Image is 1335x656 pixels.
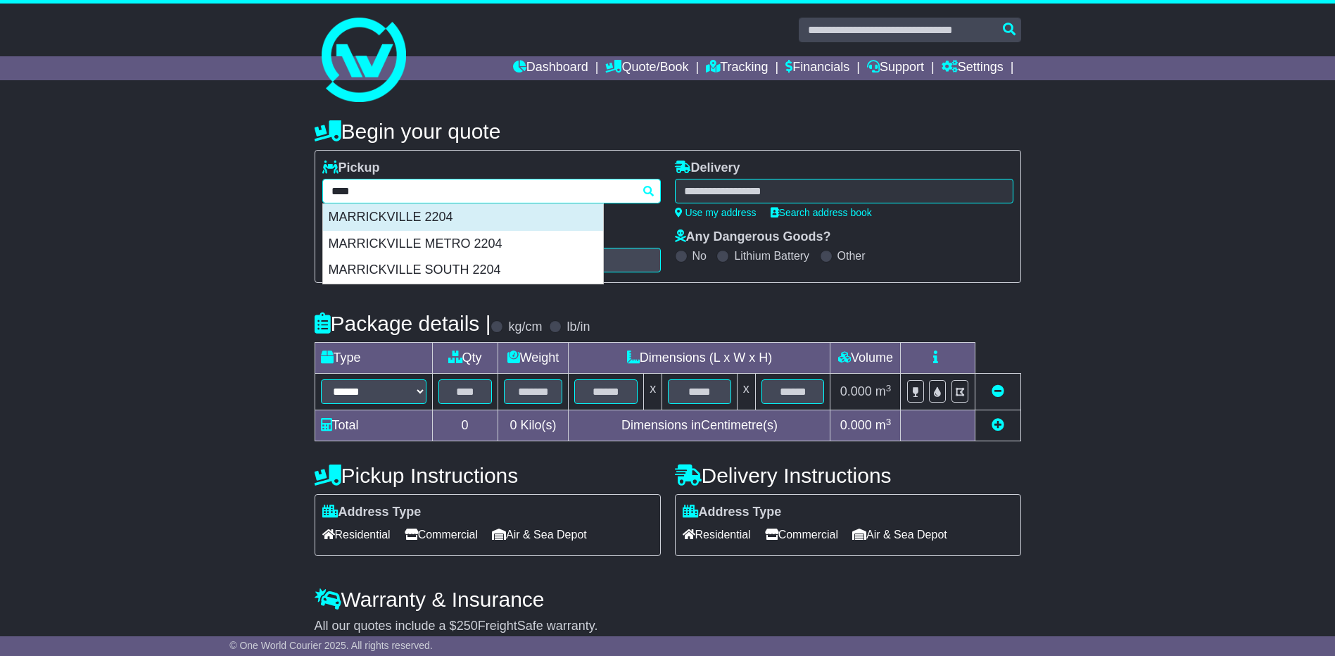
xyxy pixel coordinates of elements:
[992,384,1004,398] a: Remove this item
[323,231,603,258] div: MARRICKVILLE METRO 2204
[867,56,924,80] a: Support
[644,374,662,410] td: x
[765,524,838,545] span: Commercial
[675,229,831,245] label: Any Dangerous Goods?
[457,619,478,633] span: 250
[315,619,1021,634] div: All our quotes include a $ FreightSafe warranty.
[840,418,872,432] span: 0.000
[513,56,588,80] a: Dashboard
[569,343,830,374] td: Dimensions (L x W x H)
[323,204,603,231] div: MARRICKVILLE 2204
[942,56,1004,80] a: Settings
[498,343,569,374] td: Weight
[510,418,517,432] span: 0
[734,249,809,263] label: Lithium Battery
[315,464,661,487] h4: Pickup Instructions
[315,410,432,441] td: Total
[315,312,491,335] h4: Package details |
[837,249,866,263] label: Other
[322,160,380,176] label: Pickup
[605,56,688,80] a: Quote/Book
[492,524,587,545] span: Air & Sea Depot
[315,343,432,374] td: Type
[315,120,1021,143] h4: Begin your quote
[706,56,768,80] a: Tracking
[432,343,498,374] td: Qty
[785,56,849,80] a: Financials
[323,257,603,284] div: MARRICKVILLE SOUTH 2204
[322,179,661,203] typeahead: Please provide city
[498,410,569,441] td: Kilo(s)
[840,384,872,398] span: 0.000
[432,410,498,441] td: 0
[737,374,755,410] td: x
[508,320,542,335] label: kg/cm
[405,524,478,545] span: Commercial
[852,524,947,545] span: Air & Sea Depot
[315,588,1021,611] h4: Warranty & Insurance
[830,343,901,374] td: Volume
[569,410,830,441] td: Dimensions in Centimetre(s)
[875,418,892,432] span: m
[675,160,740,176] label: Delivery
[992,418,1004,432] a: Add new item
[886,383,892,393] sup: 3
[322,524,391,545] span: Residential
[322,505,422,520] label: Address Type
[567,320,590,335] label: lb/in
[229,640,433,651] span: © One World Courier 2025. All rights reserved.
[875,384,892,398] span: m
[675,207,757,218] a: Use my address
[683,524,751,545] span: Residential
[886,417,892,427] sup: 3
[683,505,782,520] label: Address Type
[692,249,707,263] label: No
[771,207,872,218] a: Search address book
[675,464,1021,487] h4: Delivery Instructions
